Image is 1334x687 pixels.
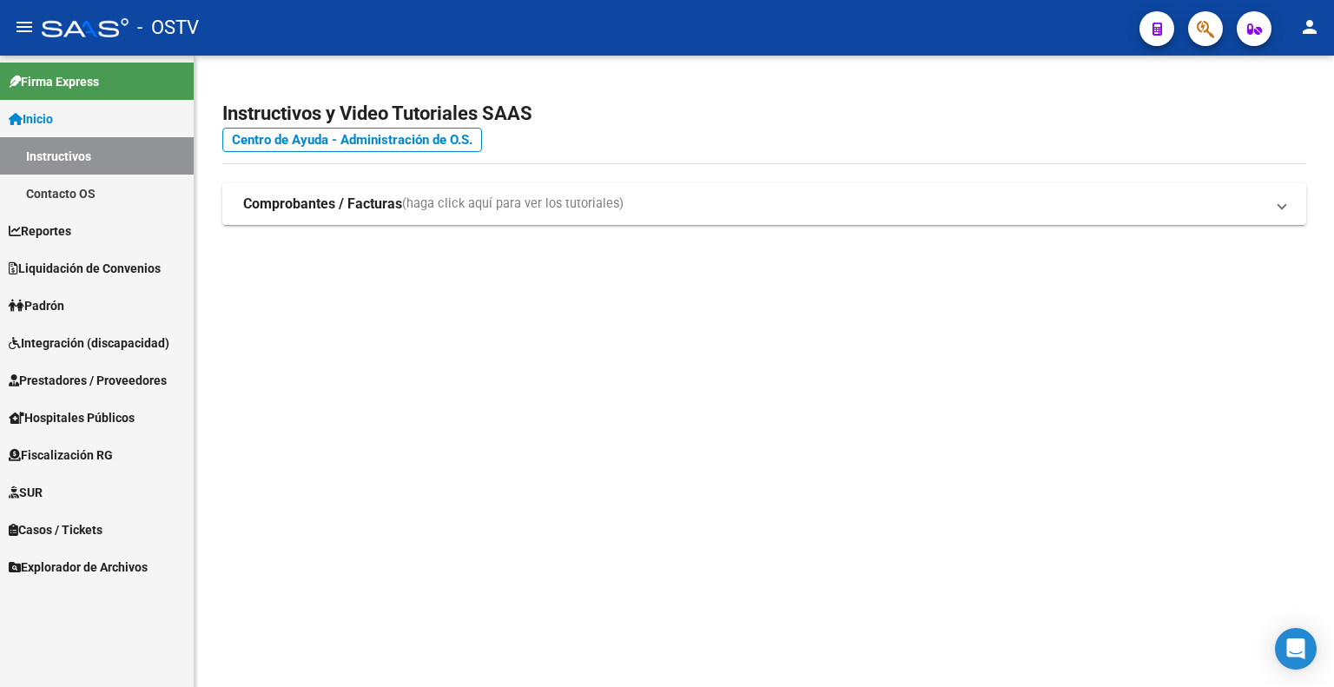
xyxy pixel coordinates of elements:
mat-expansion-panel-header: Comprobantes / Facturas(haga click aquí para ver los tutoriales) [222,183,1306,225]
span: Hospitales Públicos [9,408,135,427]
span: Prestadores / Proveedores [9,371,167,390]
span: Explorador de Archivos [9,558,148,577]
span: - OSTV [137,9,199,47]
h2: Instructivos y Video Tutoriales SAAS [222,97,1306,130]
span: Inicio [9,109,53,129]
span: Padrón [9,296,64,315]
span: SUR [9,483,43,502]
span: Liquidación de Convenios [9,259,161,278]
strong: Comprobantes / Facturas [243,195,402,214]
span: Casos / Tickets [9,520,102,539]
span: Fiscalización RG [9,446,113,465]
span: Firma Express [9,72,99,91]
a: Centro de Ayuda - Administración de O.S. [222,128,482,152]
mat-icon: menu [14,17,35,37]
mat-icon: person [1299,17,1320,37]
span: (haga click aquí para ver los tutoriales) [402,195,624,214]
span: Integración (discapacidad) [9,334,169,353]
span: Reportes [9,221,71,241]
div: Open Intercom Messenger [1275,628,1317,670]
